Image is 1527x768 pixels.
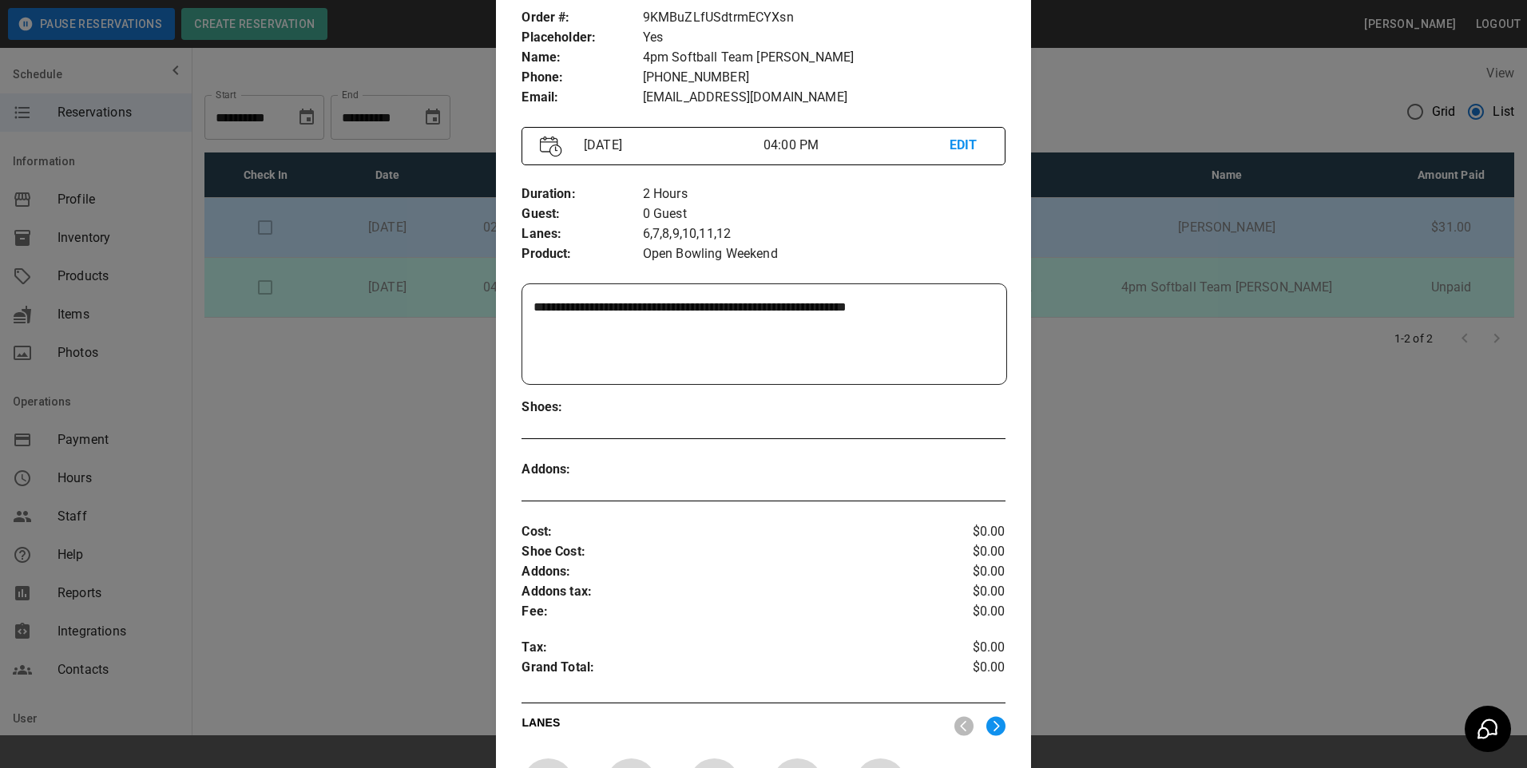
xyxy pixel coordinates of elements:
[522,48,642,68] p: Name :
[522,244,642,264] p: Product :
[522,204,642,224] p: Guest :
[522,522,924,542] p: Cost :
[925,602,1005,622] p: $0.00
[522,638,924,658] p: Tax :
[954,716,974,736] img: nav_left.svg
[522,542,924,562] p: Shoe Cost :
[522,398,642,418] p: Shoes :
[925,582,1005,602] p: $0.00
[522,68,642,88] p: Phone :
[522,602,924,622] p: Fee :
[522,184,642,204] p: Duration :
[643,244,1005,264] p: Open Bowling Weekend
[522,8,642,28] p: Order # :
[925,638,1005,658] p: $0.00
[643,68,1005,88] p: [PHONE_NUMBER]
[643,88,1005,108] p: [EMAIL_ADDRESS][DOMAIN_NAME]
[522,460,642,480] p: Addons :
[925,562,1005,582] p: $0.00
[522,562,924,582] p: Addons :
[643,8,1005,28] p: 9KMBuZLfUSdtrmECYXsn
[577,136,763,155] p: [DATE]
[763,136,950,155] p: 04:00 PM
[950,136,987,156] p: EDIT
[522,224,642,244] p: Lanes :
[522,28,642,48] p: Placeholder :
[522,88,642,108] p: Email :
[925,542,1005,562] p: $0.00
[540,136,562,157] img: Vector
[522,715,941,737] p: LANES
[643,224,1005,244] p: 6,7,8,9,10,11,12
[925,522,1005,542] p: $0.00
[522,658,924,682] p: Grand Total :
[643,28,1005,48] p: Yes
[986,716,1005,736] img: right.svg
[643,48,1005,68] p: 4pm Softball Team [PERSON_NAME]
[522,582,924,602] p: Addons tax :
[643,184,1005,204] p: 2 Hours
[643,204,1005,224] p: 0 Guest
[925,658,1005,682] p: $0.00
